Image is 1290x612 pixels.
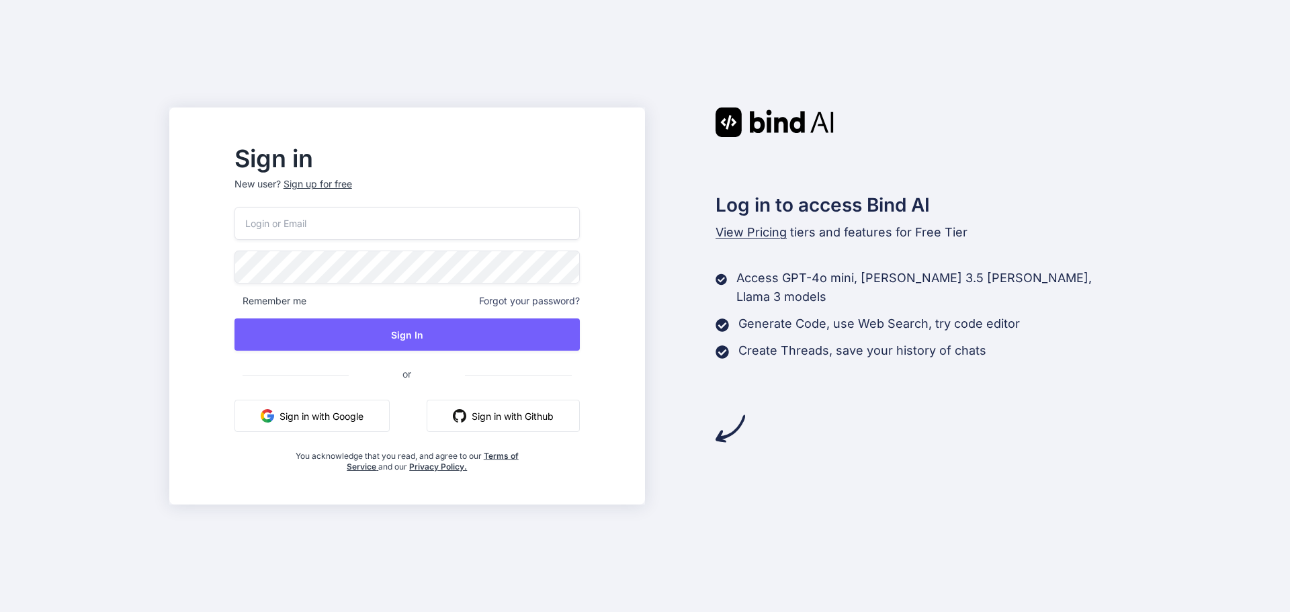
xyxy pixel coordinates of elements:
img: arrow [716,414,745,443]
h2: Sign in [234,148,580,169]
div: Sign up for free [284,177,352,191]
a: Privacy Policy. [409,462,467,472]
p: tiers and features for Free Tier [716,223,1121,242]
button: Sign in with Github [427,400,580,432]
h2: Log in to access Bind AI [716,191,1121,219]
p: Access GPT-4o mini, [PERSON_NAME] 3.5 [PERSON_NAME], Llama 3 models [736,269,1121,306]
input: Login or Email [234,207,580,240]
span: Remember me [234,294,306,308]
p: Generate Code, use Web Search, try code editor [738,314,1020,333]
img: Bind AI logo [716,107,834,137]
span: Forgot your password? [479,294,580,308]
button: Sign In [234,318,580,351]
p: Create Threads, save your history of chats [738,341,986,360]
button: Sign in with Google [234,400,390,432]
span: or [349,357,465,390]
span: View Pricing [716,225,787,239]
p: New user? [234,177,580,207]
div: You acknowledge that you read, and agree to our and our [292,443,522,472]
img: github [453,409,466,423]
a: Terms of Service [347,451,519,472]
img: google [261,409,274,423]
